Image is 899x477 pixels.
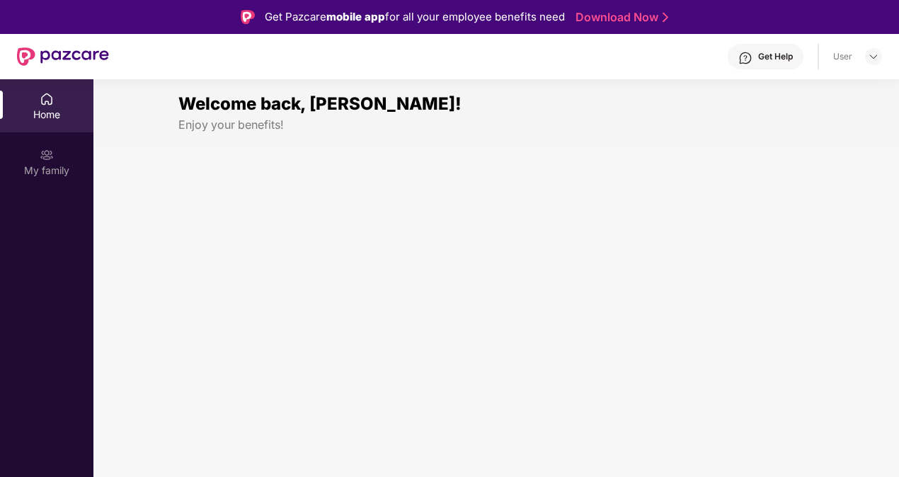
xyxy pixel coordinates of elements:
[663,10,668,25] img: Stroke
[576,10,664,25] a: Download Now
[868,51,879,62] img: svg+xml;base64,PHN2ZyBpZD0iRHJvcGRvd24tMzJ4MzIiIHhtbG5zPSJodHRwOi8vd3d3LnczLm9yZy8yMDAwL3N2ZyIgd2...
[265,8,565,25] div: Get Pazcare for all your employee benefits need
[40,92,54,106] img: svg+xml;base64,PHN2ZyBpZD0iSG9tZSIgeG1sbnM9Imh0dHA6Ly93d3cudzMub3JnLzIwMDAvc3ZnIiB3aWR0aD0iMjAiIG...
[241,10,255,24] img: Logo
[40,148,54,162] img: svg+xml;base64,PHN2ZyB3aWR0aD0iMjAiIGhlaWdodD0iMjAiIHZpZXdCb3g9IjAgMCAyMCAyMCIgZmlsbD0ibm9uZSIgeG...
[17,47,109,66] img: New Pazcare Logo
[326,10,385,23] strong: mobile app
[178,93,462,114] span: Welcome back, [PERSON_NAME]!
[178,117,814,132] div: Enjoy your benefits!
[833,51,852,62] div: User
[758,51,793,62] div: Get Help
[738,51,752,65] img: svg+xml;base64,PHN2ZyBpZD0iSGVscC0zMngzMiIgeG1sbnM9Imh0dHA6Ly93d3cudzMub3JnLzIwMDAvc3ZnIiB3aWR0aD...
